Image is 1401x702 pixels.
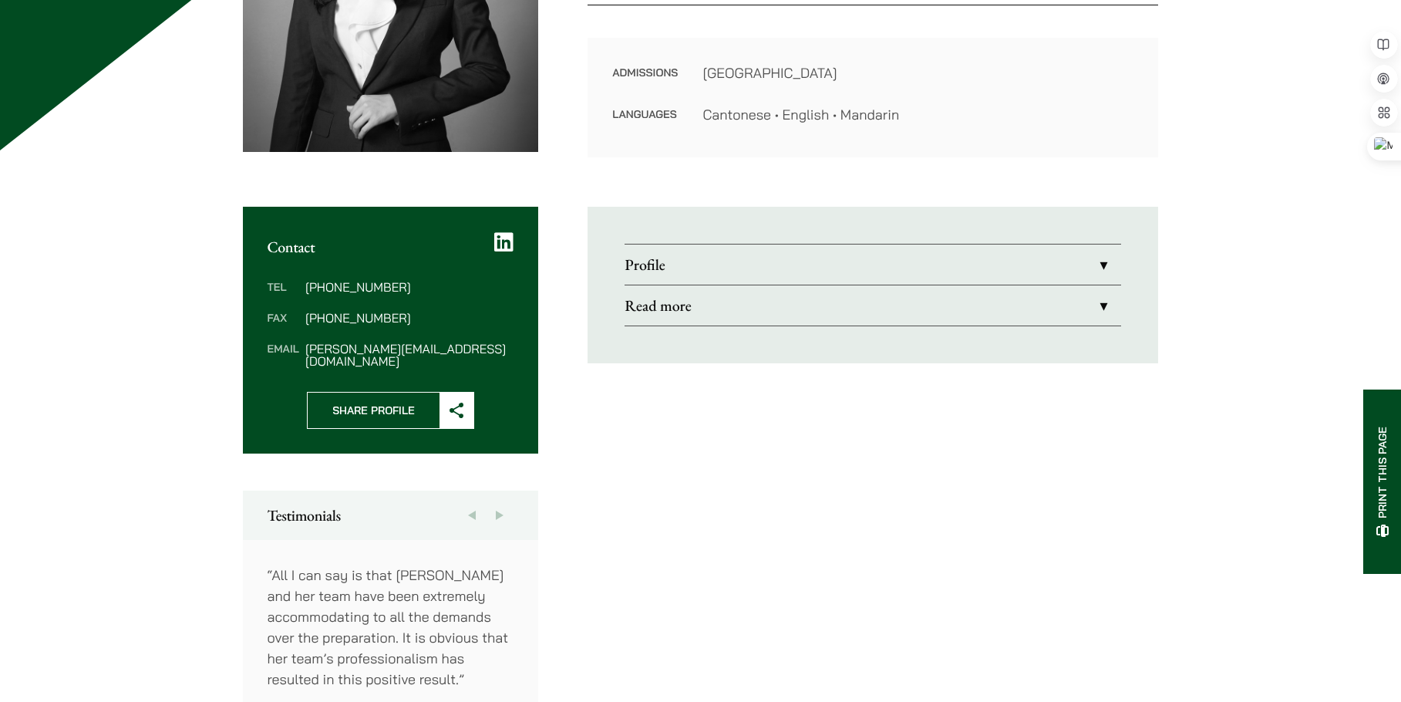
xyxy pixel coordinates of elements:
button: Next [486,491,514,540]
a: Read more [625,285,1121,326]
dt: Email [268,343,299,367]
dt: Languages [612,104,678,125]
dt: Admissions [612,62,678,104]
dd: Cantonese • English • Mandarin [702,104,1133,125]
a: Profile [625,245,1121,285]
h2: Testimonials [268,506,514,525]
button: Previous [458,491,486,540]
dd: [PHONE_NUMBER] [305,312,514,324]
dt: Tel [268,281,299,312]
h2: Contact [268,238,514,256]
dd: [GEOGRAPHIC_DATA] [702,62,1133,83]
dt: Fax [268,312,299,343]
p: “All I can say is that [PERSON_NAME] and her team have been extremely accommodating to all the de... [268,565,514,690]
button: Share Profile [307,392,474,429]
dd: [PHONE_NUMBER] [305,281,514,293]
span: Share Profile [308,393,439,428]
a: LinkedIn [494,231,514,253]
dd: [PERSON_NAME][EMAIL_ADDRESS][DOMAIN_NAME] [305,343,514,367]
